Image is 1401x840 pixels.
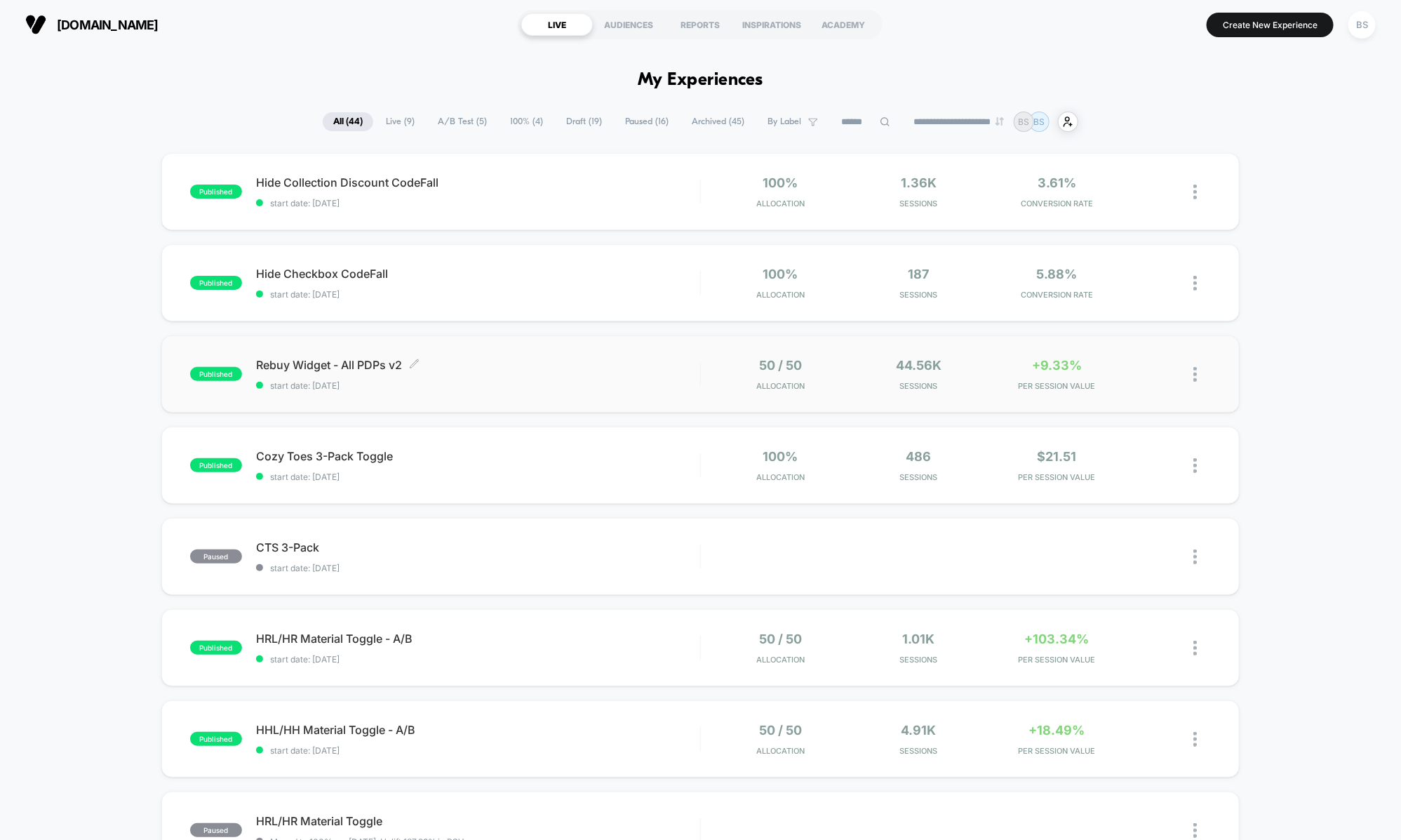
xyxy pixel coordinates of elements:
[256,198,700,208] span: start date: [DATE]
[190,185,242,199] span: published
[991,472,1122,482] span: PER SESSION VALUE
[190,276,242,290] span: published
[256,267,700,281] span: Hide Checkbox CodeFall
[1032,358,1082,373] span: +9.33%
[756,472,805,482] span: Allocation
[807,13,879,36] div: ACADEMY
[1193,641,1197,655] img: close
[256,472,700,482] span: start date: [DATE]
[190,823,242,837] span: paused
[190,641,242,655] span: published
[901,175,937,190] span: 1.36k
[903,632,935,646] span: 1.01k
[1034,116,1045,127] p: BS
[256,358,700,372] span: Rebuy Widget - All PDPs v2
[1193,732,1197,747] img: close
[991,199,1122,208] span: CONVERSION RATE
[1193,367,1197,382] img: close
[767,116,801,127] span: By Label
[1019,116,1030,127] p: BS
[763,449,798,464] span: 100%
[1193,276,1197,291] img: close
[1348,11,1376,39] div: BS
[256,745,700,756] span: start date: [DATE]
[853,655,984,665] span: Sessions
[1038,449,1077,464] span: $21.51
[256,654,700,665] span: start date: [DATE]
[759,358,802,373] span: 50 / 50
[1193,458,1197,473] img: close
[853,199,984,208] span: Sessions
[190,458,242,472] span: published
[901,723,937,738] span: 4.91k
[25,14,46,35] img: Visually logo
[21,13,163,36] button: [DOMAIN_NAME]
[996,117,1004,126] img: end
[190,549,242,564] span: paused
[375,112,425,131] span: Live ( 9 )
[256,632,700,646] span: HRL/HR Material Toggle - A/B
[759,723,802,738] span: 50 / 50
[190,367,242,381] span: published
[1193,549,1197,564] img: close
[756,655,805,665] span: Allocation
[896,358,941,373] span: 44.56k
[1193,185,1197,199] img: close
[1193,823,1197,838] img: close
[593,13,664,36] div: AUDIENCES
[991,746,1122,756] span: PER SESSION VALUE
[256,563,700,573] span: start date: [DATE]
[853,472,984,482] span: Sessions
[500,112,554,131] span: 100% ( 4 )
[1025,632,1090,646] span: +103.34%
[190,732,242,746] span: published
[638,70,763,91] h1: My Experiences
[256,540,700,554] span: CTS 3-Pack
[906,449,932,464] span: 486
[256,380,700,391] span: start date: [DATE]
[256,723,700,737] span: HHL/HH Material Toggle - A/B
[853,746,984,756] span: Sessions
[991,381,1122,391] span: PER SESSION VALUE
[759,632,802,646] span: 50 / 50
[909,267,930,281] span: 187
[756,746,805,756] span: Allocation
[681,112,755,131] span: Archived ( 45 )
[1037,267,1078,281] span: 5.88%
[756,381,805,391] span: Allocation
[1038,175,1076,190] span: 3.61%
[763,175,798,190] span: 100%
[763,267,798,281] span: 100%
[57,18,159,32] span: [DOMAIN_NAME]
[427,112,497,131] span: A/B Test ( 5 )
[256,814,700,828] span: HRL/HR Material Toggle
[991,290,1122,300] span: CONVERSION RATE
[256,289,700,300] span: start date: [DATE]
[853,381,984,391] span: Sessions
[256,449,700,463] span: Cozy Toes 3-Pack Toggle
[1029,723,1085,738] span: +18.49%
[1207,13,1334,37] button: Create New Experience
[323,112,373,131] span: All ( 44 )
[615,112,679,131] span: Paused ( 16 )
[991,655,1122,665] span: PER SESSION VALUE
[853,290,984,300] span: Sessions
[521,13,593,36] div: LIVE
[256,175,700,189] span: Hide Collection Discount CodeFall
[736,13,807,36] div: INSPIRATIONS
[664,13,736,36] div: REPORTS
[556,112,612,131] span: Draft ( 19 )
[756,199,805,208] span: Allocation
[1344,11,1380,39] button: BS
[756,290,805,300] span: Allocation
